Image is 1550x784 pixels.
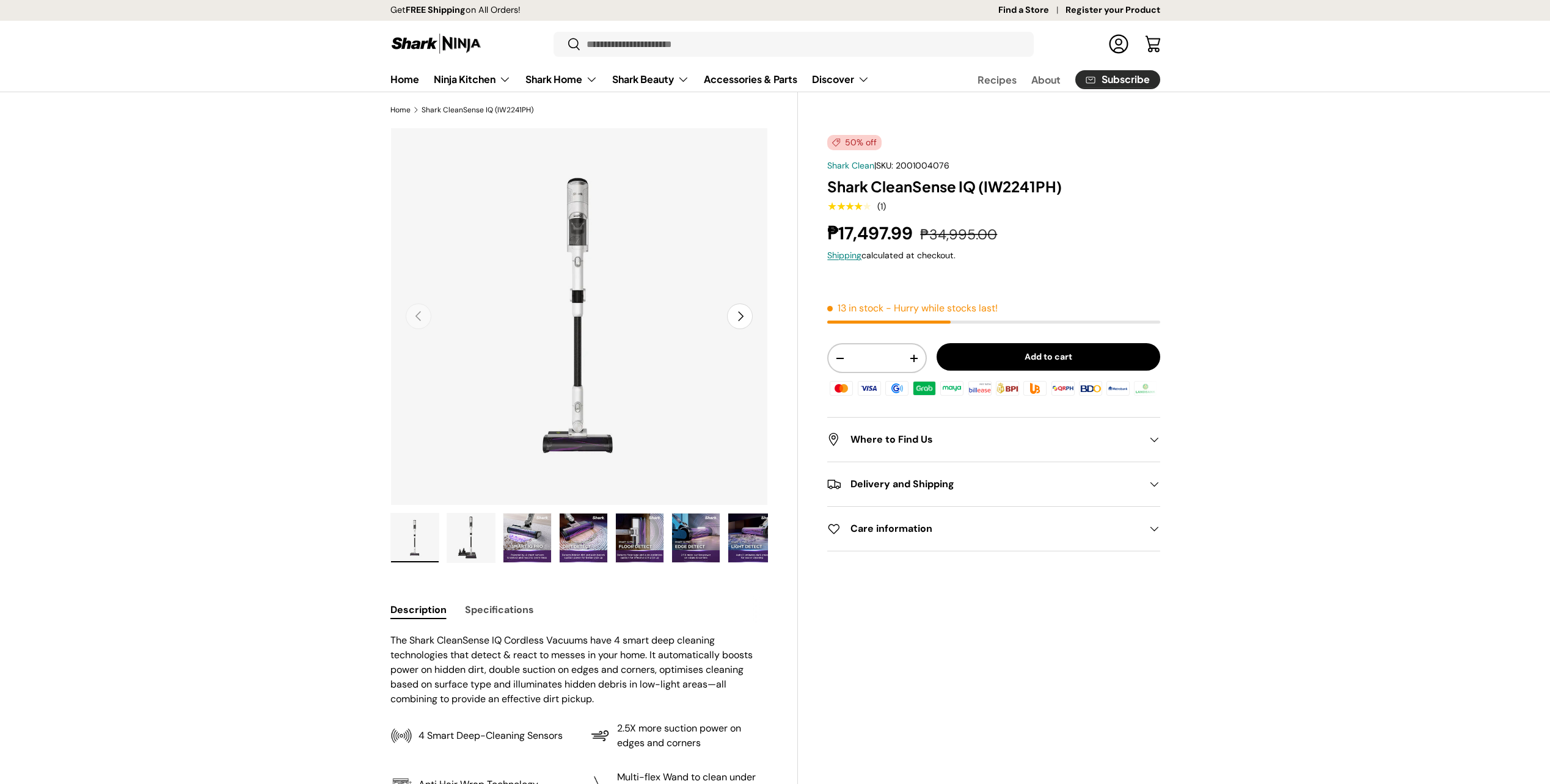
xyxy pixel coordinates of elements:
[406,4,466,15] strong: FREE Shipping
[876,160,893,171] span: SKU:
[967,379,993,397] img: billease
[390,596,447,623] button: Description
[1031,68,1061,92] a: About
[812,67,869,92] a: Discover
[612,67,689,92] a: Shark Beauty
[390,4,521,17] p: Get on All Orders!
[948,67,1160,92] nav: Secondary
[617,721,768,750] p: 2.5X more suction power on edges and corners
[827,302,883,314] span: 13 in stock
[998,4,1066,17] a: Find a Store
[827,201,871,212] div: 4.0 out of 5.0 stars
[391,514,439,562] img: shark-kion-iw2241-full-view-shark-ninja-philippines
[1022,379,1048,397] img: ubp
[704,67,797,91] a: Accessories & Parts
[827,521,1140,536] h2: Care information
[390,104,799,115] nav: Breadcrumbs
[1075,70,1160,89] a: Subscribe
[874,160,949,171] span: |
[827,160,874,171] a: Shark Clean
[390,67,869,92] nav: Primary
[827,462,1160,506] summary: Delivery and Shipping
[827,177,1160,196] h1: Shark CleanSense IQ (IW2241PH)
[920,225,997,244] s: ₱34,995.00
[390,633,769,706] p: The Shark CleanSense IQ Cordless Vacuums have 4 smart deep cleaning technologies that detect & re...
[938,379,965,397] img: maya
[883,379,910,397] img: gcash
[827,222,916,245] strong: ₱17,497.99
[827,507,1160,551] summary: Care information
[877,202,886,211] div: (1)
[447,514,495,562] img: shark-kion-iw2241-full-view-all-parts-shark-ninja-philippines
[1049,379,1076,397] img: qrph
[1066,4,1160,17] a: Register your Product
[827,250,861,261] a: Shipping
[390,106,411,114] a: Home
[390,32,482,56] img: Shark Ninja Philippines
[605,67,696,92] summary: Shark Beauty
[465,596,534,623] button: Specifications
[911,379,938,397] img: grabpay
[1077,379,1104,397] img: bdo
[434,67,511,92] a: Ninja Kitchen
[896,160,949,171] span: 2001004076
[828,379,855,397] img: master
[390,128,769,567] media-gallery: Gallery Viewer
[827,200,871,212] span: ★★★★★
[827,432,1140,447] h2: Where to Find Us
[560,514,607,562] img: shark-cleansenseiq+-4-smart-iq-pro-dirt-detect-infographic-sharkninja-philippines
[1105,379,1131,397] img: metrobank
[728,514,776,562] img: shark-cleansenseiq+-4-smart-iq-pro-light-detect-infographic-sharkninja-philippines
[886,302,998,314] p: - Hurry while stocks last!
[827,418,1160,462] summary: Where to Find Us
[525,67,598,92] a: Shark Home
[978,68,1017,92] a: Recipes
[616,514,664,562] img: shark-cleansenseiq+-4-smart-iq-pro-floor-detect-infographic-sharkninja-philippines
[419,728,563,743] p: 4 Smart Deep-Cleaning Sensors
[422,106,533,114] a: Shark CleanSense IQ (IW2241PH)
[805,67,877,92] summary: Discover
[937,343,1160,371] button: Add to cart
[994,379,1021,397] img: bpi
[827,249,1160,262] div: calculated at checkout.
[827,135,882,150] span: 50% off
[426,67,518,92] summary: Ninja Kitchen
[672,514,720,562] img: shark-cleansenseiq+-4-smart-iq-pro-floor-edge-infographic-sharkninja-philippines
[518,67,605,92] summary: Shark Home
[390,67,419,91] a: Home
[1132,379,1159,397] img: landbank
[503,514,551,562] img: shark-cleansenseiq+-4-smart-iq-pro-infographic-sharkninja-philippines
[827,477,1140,492] h2: Delivery and Shipping
[1102,74,1150,84] span: Subscribe
[855,379,882,397] img: visa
